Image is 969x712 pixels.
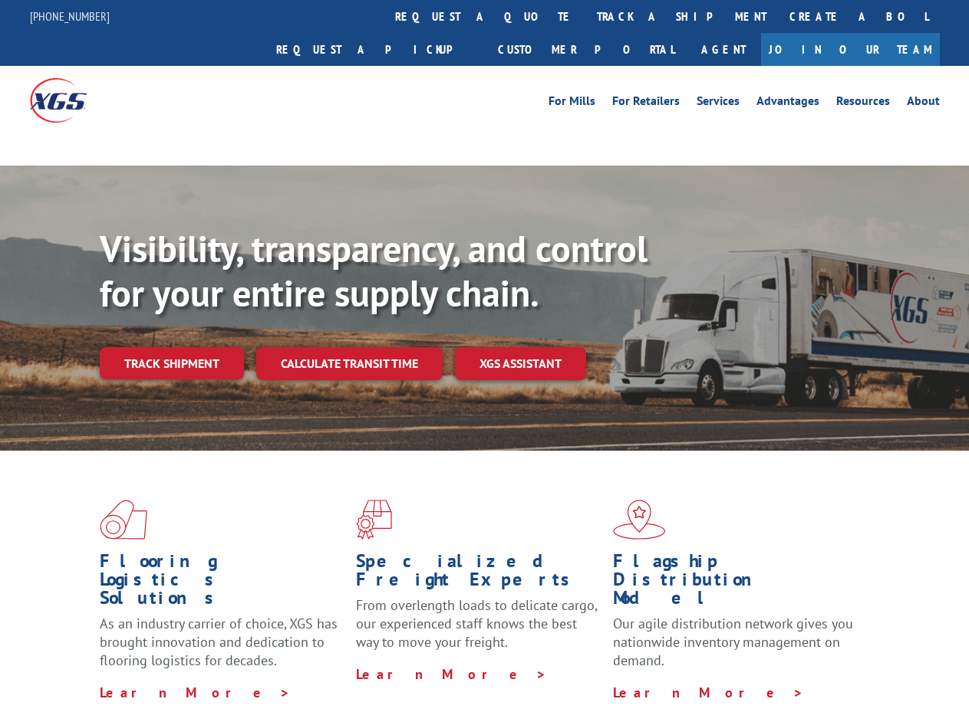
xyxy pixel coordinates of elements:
[612,95,680,112] a: For Retailers
[455,347,586,380] a: XGS ASSISTANT
[30,8,110,24] a: [PHONE_NUMBER]
[907,95,940,112] a: About
[697,95,740,112] a: Services
[100,615,338,669] span: As an industry carrier of choice, XGS has brought innovation and dedication to flooring logistics...
[265,33,486,66] a: Request a pickup
[613,552,858,615] h1: Flagship Distribution Model
[756,95,819,112] a: Advantages
[100,225,648,317] b: Visibility, transparency, and control for your entire supply chain.
[761,33,940,66] a: Join Our Team
[356,552,601,596] h1: Specialized Freight Experts
[100,684,291,701] a: Learn More >
[100,500,147,540] img: xgs-icon-total-supply-chain-intelligence-red
[486,33,686,66] a: Customer Portal
[613,500,666,540] img: xgs-icon-flagship-distribution-model-red
[256,347,443,380] a: Calculate transit time
[356,665,547,683] a: Learn More >
[613,615,853,669] span: Our agile distribution network gives you nationwide inventory management on demand.
[356,500,392,540] img: xgs-icon-focused-on-flooring-red
[549,95,595,112] a: For Mills
[356,596,601,664] p: From overlength loads to delicate cargo, our experienced staff knows the best way to move your fr...
[100,347,244,379] a: Track shipment
[613,684,804,701] a: Learn More >
[836,95,890,112] a: Resources
[686,33,761,66] a: Agent
[100,552,344,615] h1: Flooring Logistics Solutions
